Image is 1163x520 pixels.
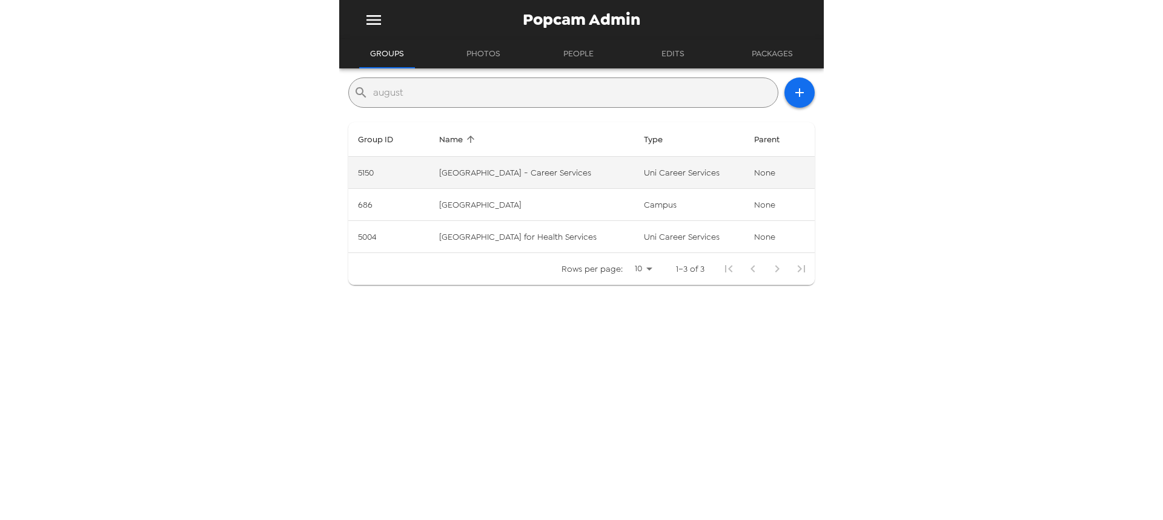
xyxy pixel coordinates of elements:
[754,132,795,146] span: Cannot sort by this property
[348,189,429,221] td: 686
[358,132,409,146] span: Sort
[348,221,429,253] td: 5004
[429,189,634,221] td: [GEOGRAPHIC_DATA]
[373,83,773,102] input: Find a group
[744,157,815,189] td: None
[628,260,657,277] div: 10
[644,132,678,146] span: Sort
[634,157,744,189] td: uni career services
[646,39,700,68] button: Edits
[359,39,415,68] button: Groups
[456,39,511,68] button: Photos
[562,263,623,275] p: Rows per page:
[429,221,634,253] td: [GEOGRAPHIC_DATA] for Health Services
[429,157,634,189] td: [GEOGRAPHIC_DATA] - Career Services
[744,221,815,253] td: None
[676,263,704,275] p: 1–3 of 3
[741,39,804,68] button: Packages
[634,221,744,253] td: uni career services
[551,39,606,68] button: People
[634,189,744,221] td: campus
[348,157,429,189] td: 5150
[439,132,479,146] span: Sort
[523,12,640,28] span: Popcam Admin
[744,189,815,221] td: None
